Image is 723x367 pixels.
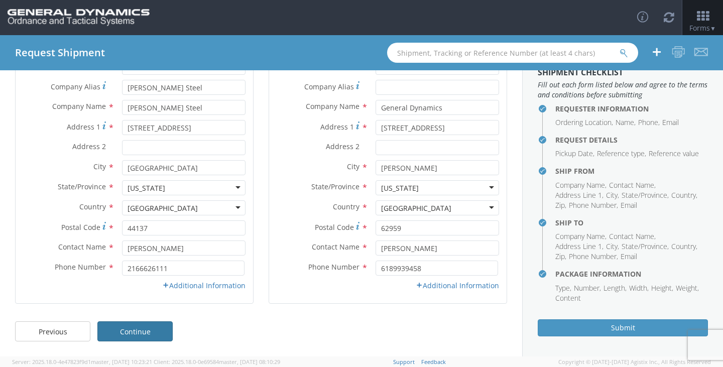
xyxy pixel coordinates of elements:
[555,252,566,262] li: Zip
[58,182,106,191] span: State/Province
[555,270,708,278] h4: Package Information
[569,200,618,210] li: Phone Number
[538,80,708,100] span: Fill out each form listed below and agree to the terms and conditions before submitting
[162,281,246,290] a: Additional Information
[315,222,354,232] span: Postal Code
[8,9,150,26] img: gd-ots-0c3321f2eb4c994f95cb.png
[15,321,90,341] a: Previous
[555,190,604,200] li: Address Line 1
[387,43,638,63] input: Shipment, Tracking or Reference Number (at least 4 chars)
[689,23,716,33] span: Forms
[91,358,152,365] span: master, [DATE] 10:23:21
[558,358,711,366] span: Copyright © [DATE]-[DATE] Agistix Inc., All Rights Reserved
[622,241,669,252] li: State/Province
[604,283,627,293] li: Length
[555,200,566,210] li: Zip
[621,252,637,262] li: Email
[61,222,100,232] span: Postal Code
[597,149,646,159] li: Reference type
[128,183,165,193] div: [US_STATE]
[381,203,451,213] div: [GEOGRAPHIC_DATA]
[555,283,571,293] li: Type
[606,241,619,252] li: City
[710,24,716,33] span: ▼
[304,82,354,91] span: Company Alias
[72,142,106,151] span: Address 2
[662,117,679,128] li: Email
[538,319,708,336] button: Submit
[312,242,359,252] span: Contact Name
[555,180,607,190] li: Company Name
[12,358,152,365] span: Server: 2025.18.0-4e47823f9d1
[555,241,604,252] li: Address Line 1
[393,358,415,365] a: Support
[128,203,198,213] div: [GEOGRAPHIC_DATA]
[638,117,660,128] li: Phone
[555,219,708,226] h4: Ship To
[51,82,100,91] span: Company Alias
[671,190,697,200] li: Country
[326,142,359,151] span: Address 2
[609,231,656,241] li: Contact Name
[154,358,280,365] span: Client: 2025.18.0-0e69584
[609,180,656,190] li: Contact Name
[649,149,699,159] li: Reference value
[219,358,280,365] span: master, [DATE] 08:10:29
[621,200,637,210] li: Email
[574,283,601,293] li: Number
[555,167,708,175] h4: Ship From
[671,241,697,252] li: Country
[616,117,636,128] li: Name
[622,190,669,200] li: State/Province
[58,242,106,252] span: Contact Name
[555,117,613,128] li: Ordering Location
[67,122,100,132] span: Address 1
[555,231,607,241] li: Company Name
[311,182,359,191] span: State/Province
[320,122,354,132] span: Address 1
[93,162,106,171] span: City
[416,281,499,290] a: Additional Information
[381,183,419,193] div: [US_STATE]
[606,190,619,200] li: City
[308,262,359,272] span: Phone Number
[333,202,359,211] span: Country
[538,68,708,77] h3: Shipment Checklist
[52,101,106,111] span: Company Name
[555,149,594,159] li: Pickup Date
[555,105,708,112] h4: Requester Information
[79,202,106,211] span: Country
[555,293,581,303] li: Content
[676,283,699,293] li: Weight
[347,162,359,171] span: City
[55,262,106,272] span: Phone Number
[569,252,618,262] li: Phone Number
[555,136,708,144] h4: Request Details
[97,321,173,341] a: Continue
[651,283,673,293] li: Height
[629,283,649,293] li: Width
[306,101,359,111] span: Company Name
[421,358,446,365] a: Feedback
[15,47,105,58] h4: Request Shipment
